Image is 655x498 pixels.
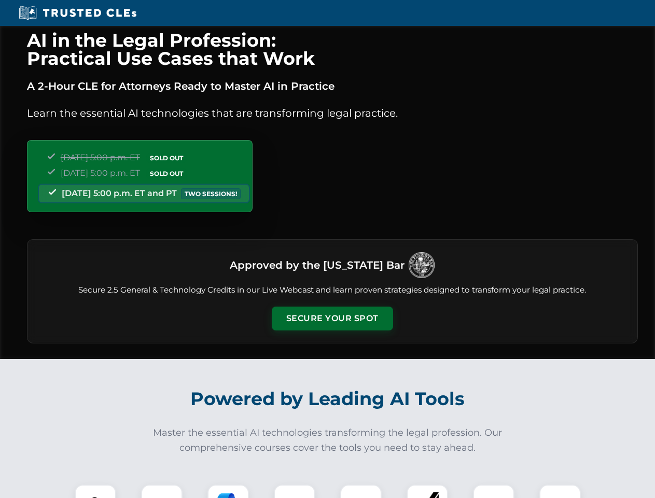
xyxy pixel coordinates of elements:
p: A 2-Hour CLE for Attorneys Ready to Master AI in Practice [27,78,638,94]
img: Logo [409,252,435,278]
span: SOLD OUT [146,168,187,179]
p: Secure 2.5 General & Technology Credits in our Live Webcast and learn proven strategies designed ... [40,284,625,296]
h1: AI in the Legal Profession: Practical Use Cases that Work [27,31,638,67]
p: Master the essential AI technologies transforming the legal profession. Our comprehensive courses... [146,425,509,455]
h3: Approved by the [US_STATE] Bar [230,256,405,274]
span: SOLD OUT [146,153,187,163]
h2: Powered by Leading AI Tools [40,381,615,417]
p: Learn the essential AI technologies that are transforming legal practice. [27,105,638,121]
img: Trusted CLEs [16,5,140,21]
span: [DATE] 5:00 p.m. ET [61,153,140,162]
button: Secure Your Spot [272,307,393,330]
span: [DATE] 5:00 p.m. ET [61,168,140,178]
